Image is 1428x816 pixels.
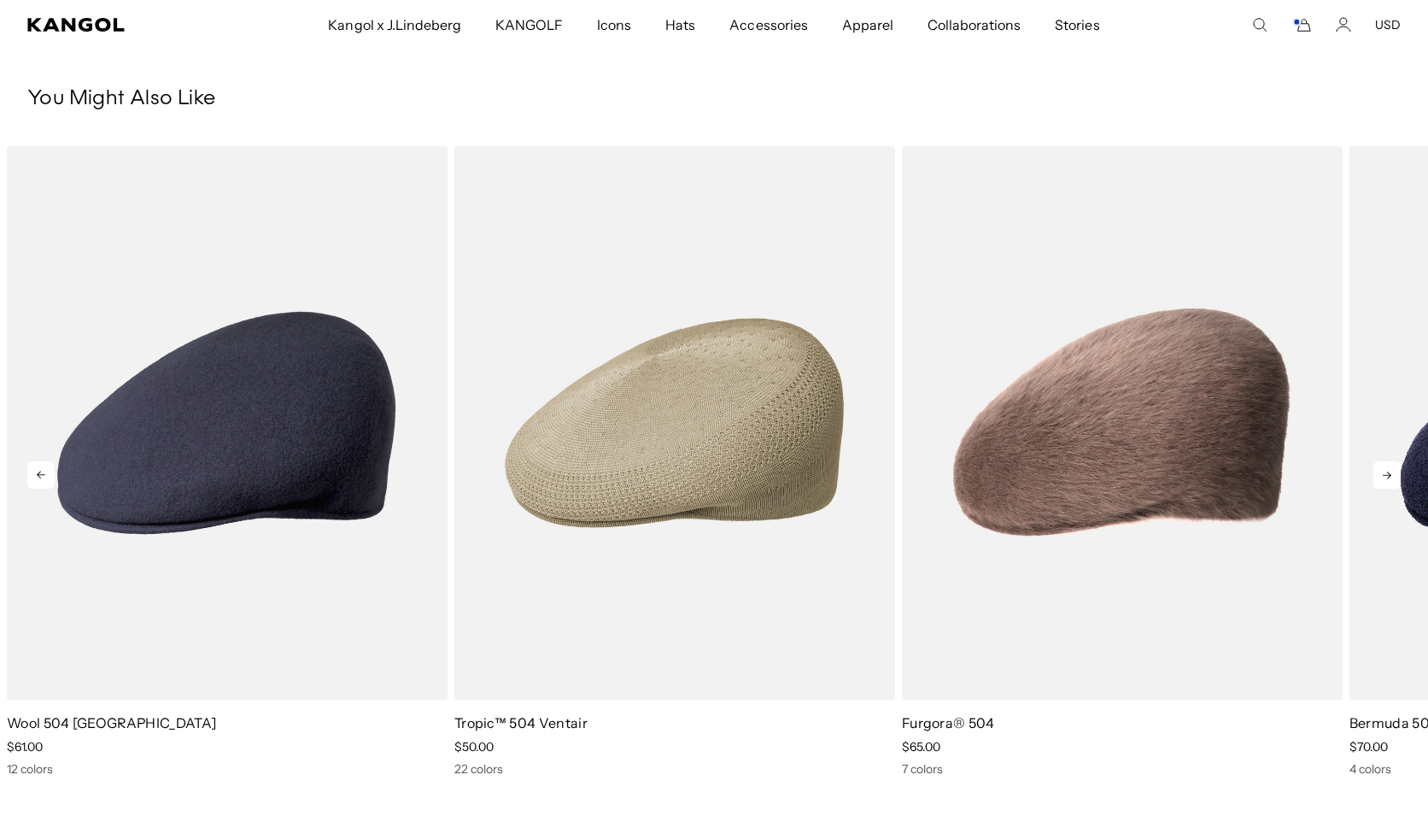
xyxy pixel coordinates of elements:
h3: You Might Also Like [27,86,1401,112]
a: Account [1336,17,1351,32]
div: 12 colors [7,761,448,777]
a: Wool 504 [GEOGRAPHIC_DATA] [7,714,216,731]
span: $61.00 [7,739,43,754]
button: Cart [1291,17,1312,32]
div: 2 of 5 [448,146,895,777]
span: $65.00 [902,739,940,754]
span: $50.00 [454,739,494,754]
a: Tropic™ 504 Ventair [454,714,588,731]
div: 22 colors [454,761,895,777]
a: Kangol [27,18,217,32]
summary: Search here [1252,17,1267,32]
img: Furgora® 504 [902,146,1343,700]
span: $70.00 [1349,739,1388,754]
img: Tropic™ 504 Ventair [454,146,895,700]
div: 7 colors [902,761,1343,777]
img: Wool 504 USA [7,146,448,700]
button: USD [1375,17,1401,32]
div: 3 of 5 [895,146,1343,777]
a: Furgora® 504 [902,714,995,731]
